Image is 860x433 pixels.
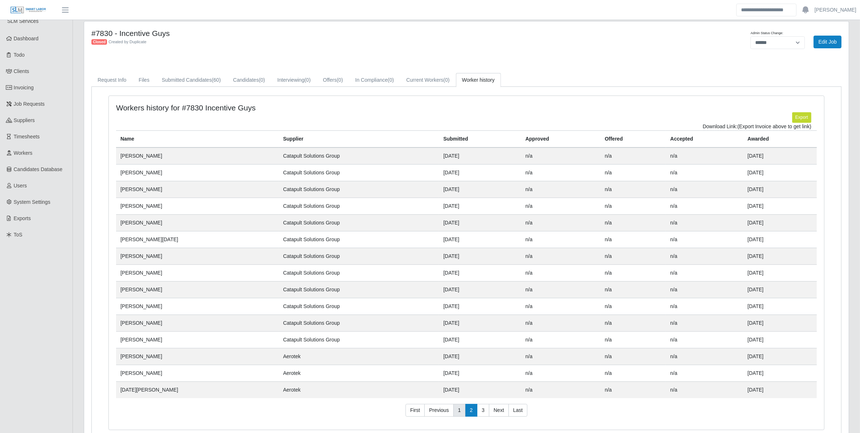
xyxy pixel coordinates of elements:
td: [DATE] [439,198,521,214]
td: n/a [666,198,743,214]
td: n/a [666,348,743,365]
td: [DATE] [439,281,521,298]
td: [DATE] [743,264,817,281]
span: (0) [259,77,265,83]
td: Catapult Solutions Group [279,248,439,264]
label: Admin Status Change: [750,31,783,36]
td: n/a [521,164,601,181]
span: Timesheets [14,134,40,139]
a: Submitted Candidates [156,73,227,87]
td: [DATE] [439,147,521,165]
td: [DATE] [439,231,521,248]
td: n/a [600,281,666,298]
td: n/a [521,198,601,214]
td: n/a [666,281,743,298]
td: Catapult Solutions Group [279,198,439,214]
td: [PERSON_NAME] [116,181,279,198]
span: Workers [14,150,33,156]
td: [DATE] [439,181,521,198]
td: n/a [521,365,601,381]
td: [DATE] [439,214,521,231]
td: n/a [521,264,601,281]
div: Download Link: [122,123,811,130]
td: n/a [666,164,743,181]
td: n/a [600,348,666,365]
td: n/a [666,315,743,331]
td: [DATE] [439,331,521,348]
span: (0) [337,77,343,83]
td: Catapult Solutions Group [279,331,439,348]
th: Accepted [666,130,743,147]
td: Catapult Solutions Group [279,281,439,298]
td: [DATE] [743,147,817,165]
td: [DATE] [439,315,521,331]
td: [DATE] [743,248,817,264]
td: [PERSON_NAME] [116,348,279,365]
td: n/a [600,181,666,198]
td: Catapult Solutions Group [279,231,439,248]
td: [DATE] [743,231,817,248]
td: n/a [600,231,666,248]
td: [DATE] [439,248,521,264]
td: n/a [600,198,666,214]
a: Last [509,404,527,417]
input: Search [736,4,797,16]
td: n/a [666,147,743,165]
td: Aerotek [279,381,439,398]
td: [PERSON_NAME] [116,264,279,281]
span: (0) [304,77,310,83]
span: Clients [14,68,29,74]
td: [DATE] [439,298,521,315]
td: n/a [521,281,601,298]
td: Catapult Solutions Group [279,298,439,315]
td: [DATE] [439,348,521,365]
td: [DATE] [743,181,817,198]
td: [PERSON_NAME] [116,248,279,264]
td: n/a [600,298,666,315]
td: n/a [600,147,666,165]
td: [DATE] [743,348,817,365]
button: Export [792,112,811,122]
td: n/a [666,331,743,348]
td: n/a [521,348,601,365]
th: Supplier [279,130,439,147]
td: [DATE] [743,298,817,315]
a: Interviewing [271,73,317,87]
td: [PERSON_NAME] [116,365,279,381]
a: Edit Job [814,36,842,48]
span: (0) [388,77,394,83]
a: Next [489,404,509,417]
td: Catapult Solutions Group [279,214,439,231]
span: Closed [91,39,107,45]
h4: #7830 - Incentive Guys [91,29,524,38]
td: n/a [666,381,743,398]
td: Catapult Solutions Group [279,315,439,331]
a: First [406,404,425,417]
a: In Compliance [349,73,400,87]
span: Candidates Database [14,166,63,172]
td: n/a [600,365,666,381]
span: ToS [14,232,22,238]
span: (0) [443,77,449,83]
nav: pagination [116,404,817,423]
td: n/a [666,264,743,281]
td: n/a [666,181,743,198]
a: 2 [465,404,477,417]
td: n/a [521,181,601,198]
td: [PERSON_NAME] [116,214,279,231]
a: 3 [477,404,489,417]
td: [DATE] [743,281,817,298]
a: Previous [424,404,453,417]
td: n/a [521,248,601,264]
td: n/a [600,248,666,264]
a: Candidates [227,73,271,87]
td: n/a [666,298,743,315]
td: [PERSON_NAME] [116,315,279,331]
td: Catapult Solutions Group [279,181,439,198]
span: (Export Invoice above to get link) [737,124,811,129]
td: n/a [521,298,601,315]
td: [DATE] [743,214,817,231]
td: Aerotek [279,365,439,381]
span: System Settings [14,199,50,205]
td: Catapult Solutions Group [279,264,439,281]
